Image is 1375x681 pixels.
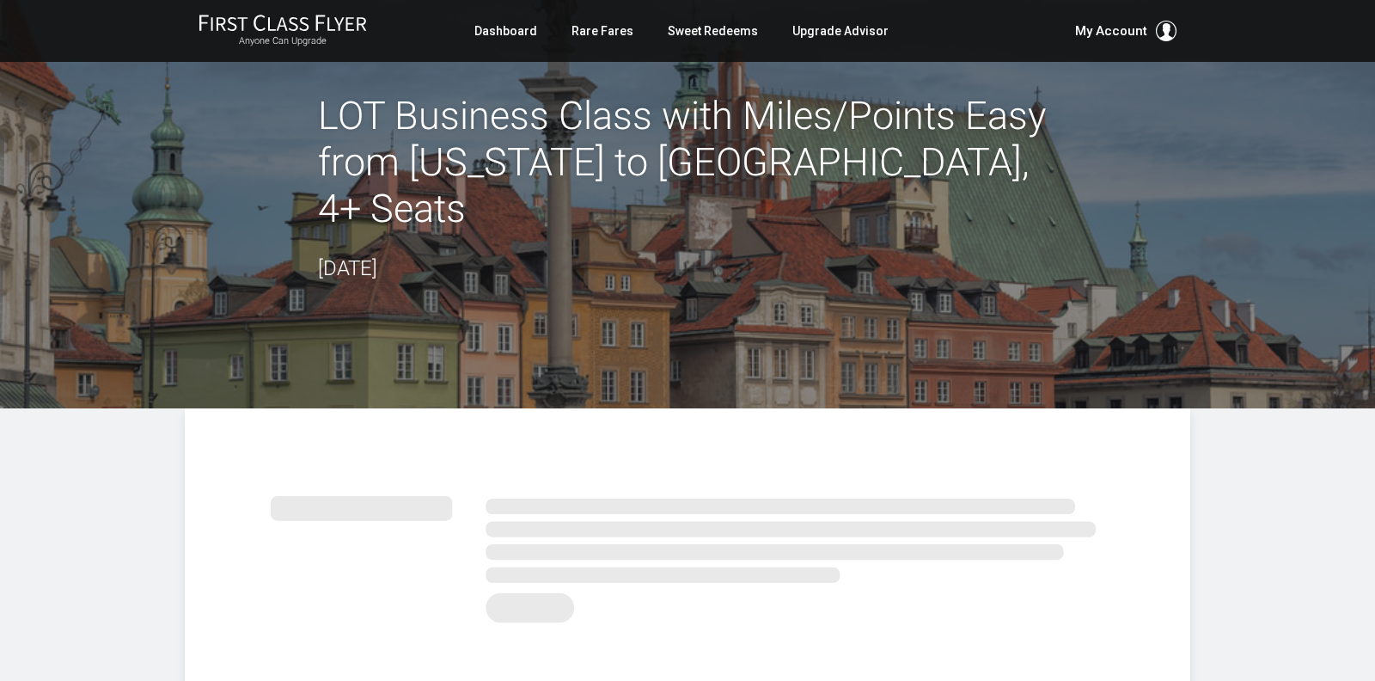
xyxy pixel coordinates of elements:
a: Sweet Redeems [668,15,758,46]
time: [DATE] [318,256,377,280]
a: Dashboard [474,15,537,46]
a: First Class FlyerAnyone Can Upgrade [199,14,367,48]
img: summary.svg [271,477,1104,633]
a: Upgrade Advisor [792,15,889,46]
small: Anyone Can Upgrade [199,35,367,47]
span: My Account [1075,21,1147,41]
a: Rare Fares [571,15,633,46]
img: First Class Flyer [199,14,367,32]
button: My Account [1075,21,1176,41]
h2: LOT Business Class with Miles/Points Easy from [US_STATE] to [GEOGRAPHIC_DATA], 4+ Seats [318,93,1057,232]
